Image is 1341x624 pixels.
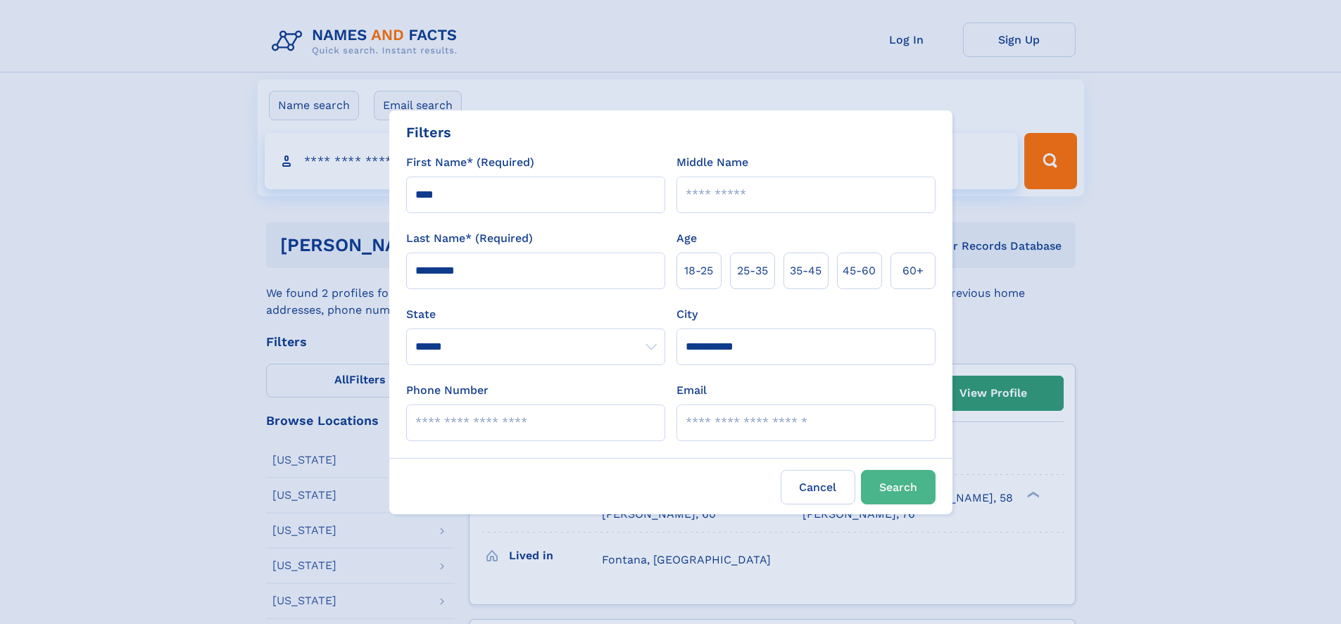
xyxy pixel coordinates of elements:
span: 35‑45 [790,262,821,279]
button: Search [861,470,936,504]
label: First Name* (Required) [406,154,534,171]
label: Age [676,230,697,247]
span: 25‑35 [737,262,768,279]
label: Email [676,382,707,399]
div: Filters [406,122,451,143]
label: Middle Name [676,154,748,171]
label: Last Name* (Required) [406,230,533,247]
label: Phone Number [406,382,489,399]
label: State [406,306,665,323]
label: City [676,306,698,323]
span: 18‑25 [684,262,713,279]
span: 45‑60 [843,262,876,279]
span: 60+ [902,262,924,279]
label: Cancel [781,470,855,504]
